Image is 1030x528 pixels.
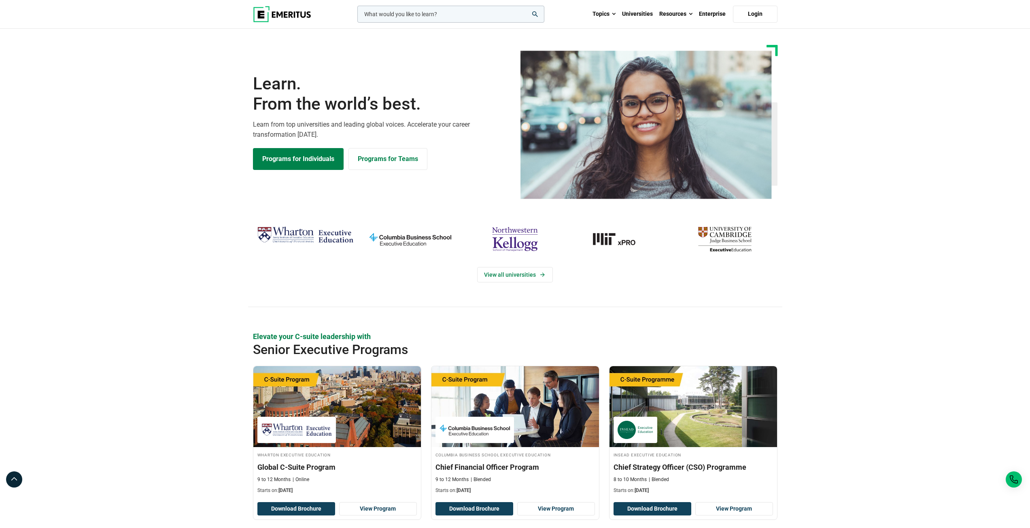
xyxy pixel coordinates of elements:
img: Wharton Executive Education [261,421,332,439]
h1: Learn. [253,74,510,115]
h4: Wharton Executive Education [257,451,417,458]
img: MIT xPRO [571,223,668,255]
a: Leadership Course by Wharton Executive Education - September 24, 2025 Wharton Executive Education... [253,366,421,498]
img: columbia-business-school [362,223,459,255]
h3: Global C-Suite Program [257,462,417,472]
a: Finance Course by Columbia Business School Executive Education - September 29, 2025 Columbia Busi... [431,366,599,498]
p: 9 to 12 Months [257,476,291,483]
a: View Program [339,502,417,516]
button: Download Brochure [614,502,691,516]
p: Blended [471,476,491,483]
a: Leadership Course by INSEAD Executive Education - October 14, 2025 INSEAD Executive Education INS... [610,366,777,498]
p: Starts on: [257,487,417,494]
p: Starts on: [614,487,773,494]
a: Login [733,6,777,23]
h4: INSEAD Executive Education [614,451,773,458]
a: MIT-xPRO [571,223,668,255]
img: Learn from the world's best [520,51,772,199]
button: Download Brochure [257,502,335,516]
p: 8 to 10 Months [614,476,647,483]
img: Wharton Executive Education [257,223,354,247]
span: [DATE] [278,488,293,493]
button: Download Brochure [435,502,513,516]
a: View Universities [477,267,553,282]
a: Explore for Business [348,148,427,170]
img: cambridge-judge-business-school [676,223,773,255]
img: Chief Financial Officer Program | Online Finance Course [431,366,599,447]
img: INSEAD Executive Education [618,421,653,439]
span: [DATE] [635,488,649,493]
a: View Program [695,502,773,516]
img: Chief Strategy Officer (CSO) Programme | Online Leadership Course [610,366,777,447]
input: woocommerce-product-search-field-0 [357,6,544,23]
p: Starts on: [435,487,595,494]
span: From the world’s best. [253,94,510,114]
span: [DATE] [457,488,471,493]
p: 9 to 12 Months [435,476,469,483]
p: Learn from top universities and leading global voices. Accelerate your career transformation [DATE]. [253,119,510,140]
h3: Chief Strategy Officer (CSO) Programme [614,462,773,472]
img: northwestern-kellogg [467,223,563,255]
p: Elevate your C-suite leadership with [253,331,777,341]
p: Online [293,476,309,483]
a: Explore Programs [253,148,344,170]
a: View Program [517,502,595,516]
h4: Columbia Business School Executive Education [435,451,595,458]
img: Columbia Business School Executive Education [440,421,510,439]
img: Global C-Suite Program | Online Leadership Course [253,366,421,447]
h2: Senior Executive Programs [253,341,725,358]
h3: Chief Financial Officer Program [435,462,595,472]
p: Blended [649,476,669,483]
